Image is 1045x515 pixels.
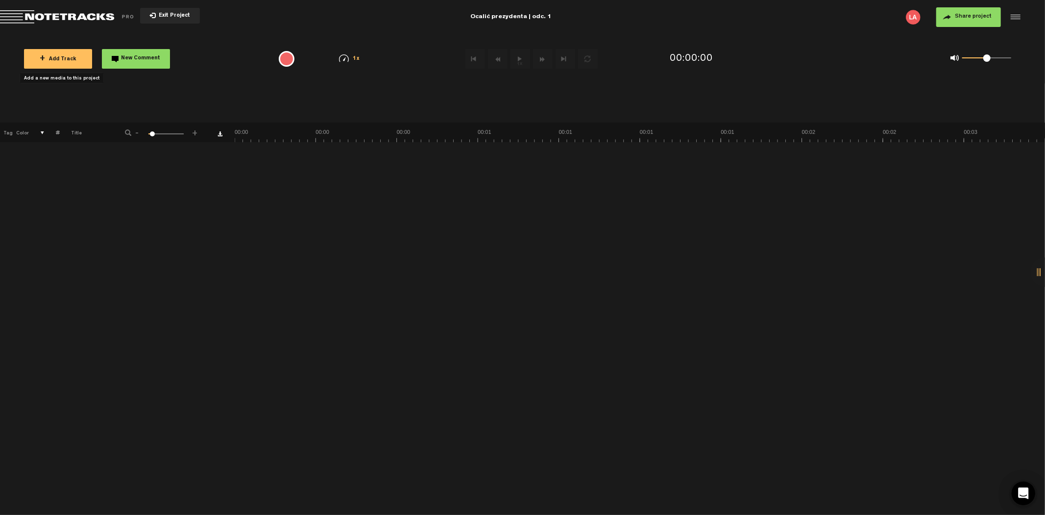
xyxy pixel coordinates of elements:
button: Rewind [488,49,508,69]
button: Loop [578,49,598,69]
button: +Add Track [24,49,92,69]
a: Download comments [218,131,222,136]
button: Go to beginning [465,49,485,69]
button: Go to end [556,49,575,69]
span: Share project [955,14,992,20]
span: - [133,129,141,134]
span: New Comment [122,56,161,61]
button: 1x [510,49,530,69]
span: 1x [353,56,360,62]
button: Fast Forward [533,49,553,69]
th: Color [15,123,29,142]
button: Share project [936,7,1001,27]
span: Add Track [40,57,76,62]
span: + [191,129,199,134]
th: # [45,123,60,142]
span: Exit Project [156,13,190,19]
button: New Comment [102,49,170,69]
button: Exit Project [140,8,200,24]
span: + [40,55,45,63]
div: 00:00:00 [670,52,713,66]
img: speedometer.svg [339,54,349,62]
div: {{ tooltip_message }} [279,51,294,67]
th: Title [60,123,112,142]
span: Add a new media to this project [24,76,99,81]
div: Open Intercom Messenger [1012,482,1035,505]
div: 1x [324,54,374,63]
img: letters [906,10,921,25]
